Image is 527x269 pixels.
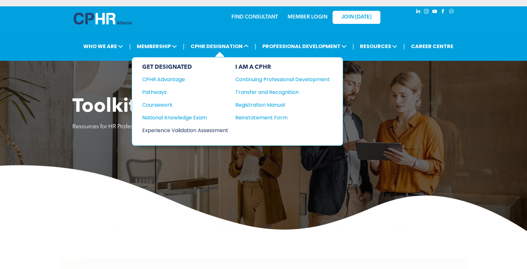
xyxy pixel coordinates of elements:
div: Continuing Professional Development [235,75,320,83]
a: Pathways [142,88,228,96]
span: Resources for HR Professionals [72,124,151,130]
a: linkedin [415,8,422,17]
a: FIND CONSULTANT [231,15,278,20]
div: Experience Validation Assessment [142,126,220,134]
a: JOIN [DATE] [333,11,380,24]
span: MEMBERSHIP [135,40,179,52]
li: | [352,40,354,53]
a: Transfer and Recognition [235,88,330,96]
a: CPHR Advantage [142,75,228,83]
a: Coursework [142,101,228,109]
a: instagram [423,8,430,17]
span: WHO WE ARE [81,40,125,52]
div: I AM A CPHR [235,64,330,71]
a: Registration Manual [235,101,330,109]
a: Social network [448,8,455,17]
div: Registration Manual [235,101,320,109]
span: CPHR DESIGNATION [189,40,251,52]
div: GET DESIGNATED [142,64,228,71]
a: Continuing Professional Development [235,75,330,83]
div: National Knowledge Exam [142,114,220,122]
li: | [183,40,185,53]
a: National Knowledge Exam [142,114,228,122]
a: youtube [431,8,438,17]
div: Coursework [142,101,220,109]
span: RESOURCES [358,40,399,52]
a: facebook [440,8,447,17]
span: PROFESSIONAL DEVELOPMENT [260,40,348,52]
a: Experience Validation Assessment [142,126,228,134]
a: CAREER CENTRE [409,40,455,52]
div: Pathways [142,88,220,96]
a: MEMBER LOGIN [288,15,327,20]
li: | [403,40,405,53]
img: A blue and white logo for cp alberta [74,13,132,25]
span: Toolkits [72,97,145,117]
div: Transfer and Recognition [235,88,320,96]
div: CPHR Advantage [142,75,220,83]
span: JOIN [DATE] [341,14,371,20]
li: | [129,40,131,53]
div: Reinstatement Form [235,114,320,122]
a: Reinstatement Form [235,114,330,122]
li: | [255,40,256,53]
